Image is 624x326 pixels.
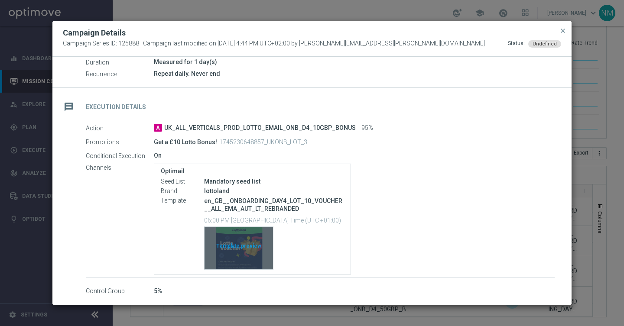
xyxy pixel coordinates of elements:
div: Repeat daily. Never end [154,69,555,78]
label: Action [86,124,154,132]
div: Status: [508,40,525,48]
div: 5% [154,287,555,295]
p: 06:00 PM [GEOGRAPHIC_DATA] Time (UTC +01:00) [204,216,344,224]
p: en_GB__ONBOARDING_DAY4_LOT_10_VOUCHER__ALL_EMA_AUT_LT_REBRANDED [204,197,344,213]
label: Promotions [86,138,154,146]
span: close [559,27,566,34]
label: Control Group [86,287,154,295]
h2: Campaign Details [63,28,126,38]
label: Optimail [161,168,344,175]
label: Seed List [161,178,204,186]
label: Recurrence [86,70,154,78]
colored-tag: Undefined [528,40,561,47]
button: Template preview [204,226,273,270]
h2: Execution Details [86,103,146,111]
span: 95% [361,124,373,132]
span: UK_ALL_VERTICALS_PROD_LOTTO_EMAIL_ONB_D4_10GBP_BONUS [164,124,356,132]
div: Template preview [205,227,273,269]
span: Undefined [533,41,557,47]
div: Mandatory seed list [204,177,344,186]
div: On [154,151,555,160]
i: message [61,99,77,115]
p: 1745230648857_UKONB_LOT_3 [219,138,307,146]
label: Template [161,197,204,205]
label: Conditional Execution [86,152,154,160]
span: Campaign Series ID: 125888 | Campaign last modified on [DATE] 4:44 PM UTC+02:00 by [PERSON_NAME][... [63,40,485,48]
span: A [154,124,162,132]
div: lottoland [204,187,344,195]
label: Duration [86,58,154,66]
label: Brand [161,187,204,195]
div: Measured for 1 day(s) [154,58,555,66]
label: Channels [86,164,154,171]
p: Get a £10 Lotto Bonus! [154,138,217,146]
